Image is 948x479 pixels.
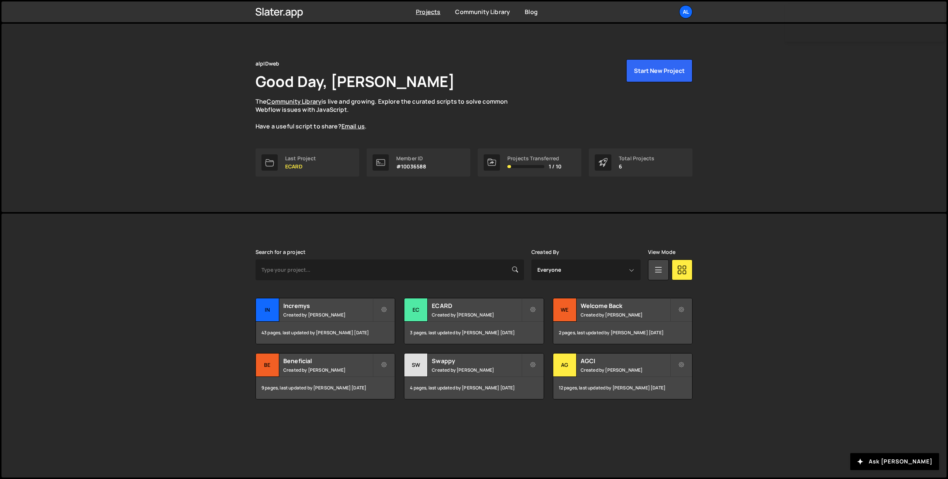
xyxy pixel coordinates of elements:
[626,59,692,82] button: Start New Project
[285,155,316,161] div: Last Project
[256,259,524,280] input: Type your project...
[256,298,279,322] div: In
[283,302,373,310] h2: Incremys
[404,298,544,344] a: EC ECARD Created by [PERSON_NAME] 3 pages, last updated by [PERSON_NAME] [DATE]
[553,322,692,344] div: 2 pages, last updated by [PERSON_NAME] [DATE]
[619,164,654,170] p: 6
[525,8,538,16] a: Blog
[581,302,670,310] h2: Welcome Back
[432,367,521,373] small: Created by [PERSON_NAME]
[679,5,692,19] a: al
[256,59,279,68] div: alpIDweb
[619,155,654,161] div: Total Projects
[553,377,692,399] div: 12 pages, last updated by [PERSON_NAME] [DATE]
[256,353,395,399] a: Be Beneficial Created by [PERSON_NAME] 9 pages, last updated by [PERSON_NAME] [DATE]
[553,353,692,399] a: AG AGCI Created by [PERSON_NAME] 12 pages, last updated by [PERSON_NAME] [DATE]
[283,357,373,365] h2: Beneficial
[531,249,560,255] label: Created By
[396,155,426,161] div: Member ID
[432,302,521,310] h2: ECARD
[256,377,395,399] div: 9 pages, last updated by [PERSON_NAME] [DATE]
[283,367,373,373] small: Created by [PERSON_NAME]
[404,377,543,399] div: 4 pages, last updated by [PERSON_NAME] [DATE]
[256,322,395,344] div: 43 pages, last updated by [PERSON_NAME] [DATE]
[256,249,306,255] label: Search for a project
[553,298,577,322] div: We
[341,122,365,130] a: Email us
[432,312,521,318] small: Created by [PERSON_NAME]
[404,298,428,322] div: EC
[432,357,521,365] h2: Swappy
[396,164,426,170] p: #10036588
[256,354,279,377] div: Be
[404,322,543,344] div: 3 pages, last updated by [PERSON_NAME] [DATE]
[267,97,321,105] a: Community Library
[256,148,359,177] a: Last Project ECARD
[416,8,440,16] a: Projects
[455,8,510,16] a: Community Library
[404,354,428,377] div: Sw
[850,453,939,470] button: Ask [PERSON_NAME]
[285,164,316,170] p: ECARD
[648,249,675,255] label: View Mode
[404,353,544,399] a: Sw Swappy Created by [PERSON_NAME] 4 pages, last updated by [PERSON_NAME] [DATE]
[256,298,395,344] a: In Incremys Created by [PERSON_NAME] 43 pages, last updated by [PERSON_NAME] [DATE]
[256,71,455,91] h1: Good Day, [PERSON_NAME]
[507,155,561,161] div: Projects Transferred
[553,298,692,344] a: We Welcome Back Created by [PERSON_NAME] 2 pages, last updated by [PERSON_NAME] [DATE]
[581,312,670,318] small: Created by [PERSON_NAME]
[581,357,670,365] h2: AGCI
[256,97,522,131] p: The is live and growing. Explore the curated scripts to solve common Webflow issues with JavaScri...
[581,367,670,373] small: Created by [PERSON_NAME]
[553,354,577,377] div: AG
[549,164,561,170] span: 1 / 10
[283,312,373,318] small: Created by [PERSON_NAME]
